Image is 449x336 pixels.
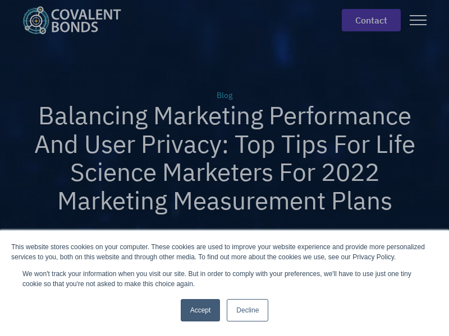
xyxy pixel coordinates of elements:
h1: Balancing Marketing Performance And User Privacy: Top Tips For Life Science Marketers For 2022 Ma... [22,101,427,214]
img: Covalent Bonds White / Teal Logo [22,6,121,34]
div: | [235,228,237,241]
div: | [181,228,184,241]
a: Decline [227,299,268,321]
a: Accept [181,299,221,321]
a: contact [342,9,401,31]
div: Blog [22,90,427,101]
p: We won't track your information when you visit our site. But in order to comply with your prefere... [22,269,427,289]
a: home [22,6,130,34]
div: This website stores cookies on your computer. These cookies are used to improve your website expe... [11,242,438,262]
